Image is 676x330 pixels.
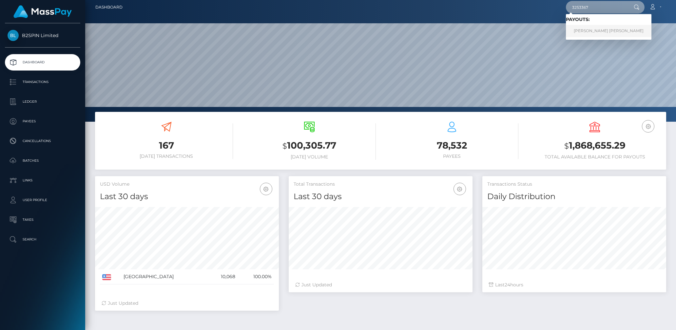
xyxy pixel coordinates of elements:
h4: Daily Distribution [487,191,661,202]
a: [PERSON_NAME] [PERSON_NAME] [566,25,651,37]
a: Search [5,231,80,248]
a: Cancellations [5,133,80,149]
span: 24 [505,282,510,288]
h5: Transactions Status [487,181,661,188]
a: Taxes [5,212,80,228]
div: Last hours [489,281,660,288]
h5: USD Volume [100,181,274,188]
td: 10,068 [208,269,238,284]
a: Dashboard [5,54,80,71]
img: B2SPIN Limited [8,30,19,41]
p: Transactions [8,77,78,87]
p: Ledger [8,97,78,107]
p: Taxes [8,215,78,225]
h6: [DATE] Volume [243,154,376,160]
h5: Total Transactions [294,181,468,188]
p: Links [8,175,78,185]
a: Payees [5,113,80,130]
a: Transactions [5,74,80,90]
small: $ [564,141,569,151]
p: Payees [8,116,78,126]
a: Ledger [5,93,80,110]
td: [GEOGRAPHIC_DATA] [121,269,208,284]
h6: Payouts: [566,17,651,22]
a: Batches [5,153,80,169]
small: $ [282,141,287,151]
p: Search [8,235,78,244]
a: Dashboard [95,0,123,14]
a: User Profile [5,192,80,208]
span: B2SPIN Limited [5,32,80,38]
input: Search... [566,1,628,13]
p: Cancellations [8,136,78,146]
a: Links [5,172,80,189]
h4: Last 30 days [100,191,274,202]
h6: Total Available Balance for Payouts [528,154,661,160]
img: US.png [102,274,111,280]
img: MassPay Logo [13,5,72,18]
h3: 167 [100,139,233,152]
p: Dashboard [8,57,78,67]
p: Batches [8,156,78,166]
h4: Last 30 days [294,191,468,202]
h6: Payees [386,154,519,159]
h6: [DATE] Transactions [100,154,233,159]
h3: 1,868,655.29 [528,139,661,153]
h3: 100,305.77 [243,139,376,153]
p: User Profile [8,195,78,205]
div: Just Updated [295,281,466,288]
td: 100.00% [238,269,274,284]
h3: 78,532 [386,139,519,152]
div: Just Updated [102,300,272,307]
